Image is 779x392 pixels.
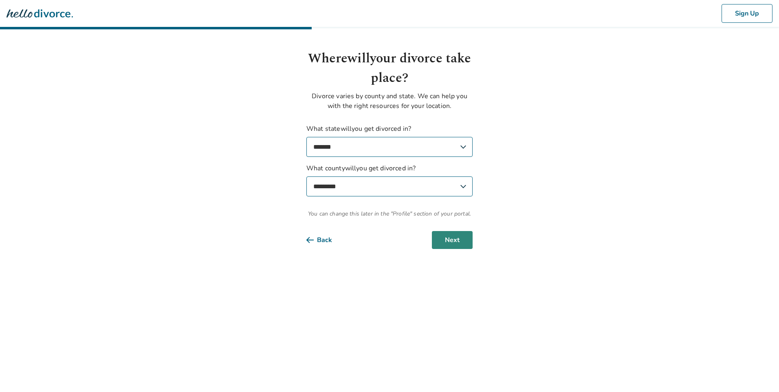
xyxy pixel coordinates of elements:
[722,4,772,23] button: Sign Up
[306,49,473,88] h1: Where will your divorce take place?
[306,176,473,196] select: What countywillyou get divorced in?
[306,137,473,157] select: What statewillyou get divorced in?
[306,209,473,218] span: You can change this later in the "Profile" section of your portal.
[306,163,473,196] label: What county will you get divorced in?
[432,231,473,249] button: Next
[306,124,473,157] label: What state will you get divorced in?
[306,231,345,249] button: Back
[738,353,779,392] iframe: Chat Widget
[306,91,473,111] p: Divorce varies by county and state. We can help you with the right resources for your location.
